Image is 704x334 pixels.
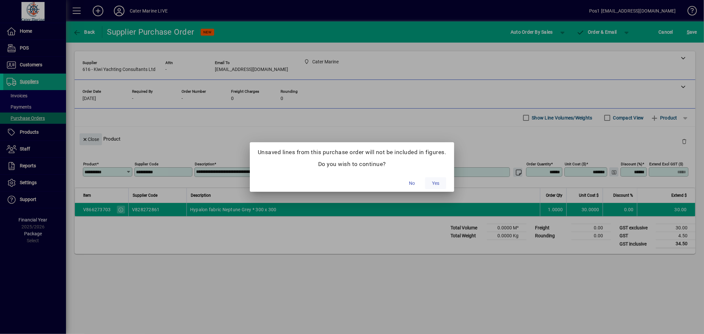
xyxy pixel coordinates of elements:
h5: Unsaved lines from this purchase order will not be included in figures. [258,149,447,156]
button: Yes [425,177,446,189]
span: No [409,180,415,187]
h5: Do you wish to continue? [258,161,447,168]
button: No [401,177,422,189]
span: Yes [432,180,439,187]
